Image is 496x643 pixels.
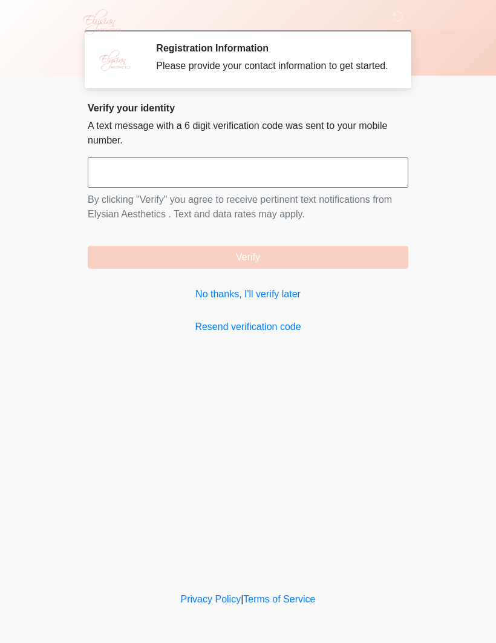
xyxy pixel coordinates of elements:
[88,246,408,269] button: Verify
[76,9,126,35] img: Elysian Aesthetics Logo
[156,59,390,73] div: Please provide your contact information to get started.
[88,102,408,114] h2: Verify your identity
[88,193,408,222] p: By clicking "Verify" you agree to receive pertinent text notifications from Elysian Aesthetics . ...
[88,119,408,148] p: A text message with a 6 digit verification code was sent to your mobile number.
[243,594,315,604] a: Terms of Service
[156,42,390,54] h2: Registration Information
[88,287,408,302] a: No thanks, I'll verify later
[241,594,243,604] a: |
[181,594,241,604] a: Privacy Policy
[97,42,133,79] img: Agent Avatar
[88,320,408,334] a: Resend verification code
